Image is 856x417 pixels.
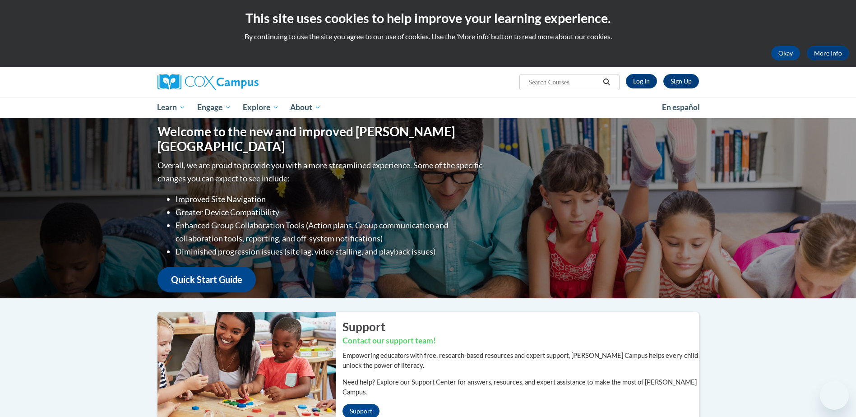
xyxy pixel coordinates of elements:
a: More Info [807,46,849,60]
input: Search Courses [527,77,600,88]
li: Diminished progression issues (site lag, video stalling, and playback issues) [176,245,485,258]
iframe: Button to launch messaging window [820,381,849,410]
h2: Support [342,319,699,335]
h2: This site uses cookies to help improve your learning experience. [7,9,849,27]
span: About [290,102,321,113]
button: Search [600,77,613,88]
button: Okay [771,46,800,60]
a: Cox Campus [157,74,329,90]
li: Improved Site Navigation [176,193,485,206]
a: Quick Start Guide [157,267,256,292]
div: Main menu [144,97,713,118]
span: En español [662,102,700,112]
span: Learn [157,102,185,113]
p: Empowering educators with free, research-based resources and expert support, [PERSON_NAME] Campus... [342,351,699,371]
li: Greater Device Compatibility [176,206,485,219]
p: By continuing to use the site you agree to our use of cookies. Use the ‘More info’ button to read... [7,32,849,42]
a: Log In [626,74,657,88]
span: Explore [243,102,279,113]
a: Explore [237,97,285,118]
a: About [284,97,327,118]
p: Overall, we are proud to provide you with a more streamlined experience. Some of the specific cha... [157,159,485,185]
li: Enhanced Group Collaboration Tools (Action plans, Group communication and collaboration tools, re... [176,219,485,245]
p: Need help? Explore our Support Center for answers, resources, and expert assistance to make the m... [342,377,699,397]
a: Learn [152,97,192,118]
span: Engage [197,102,231,113]
h1: Welcome to the new and improved [PERSON_NAME][GEOGRAPHIC_DATA] [157,124,485,154]
a: Engage [191,97,237,118]
img: Cox Campus [157,74,259,90]
a: Register [663,74,699,88]
a: En español [656,98,706,117]
h3: Contact our support team! [342,335,699,347]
